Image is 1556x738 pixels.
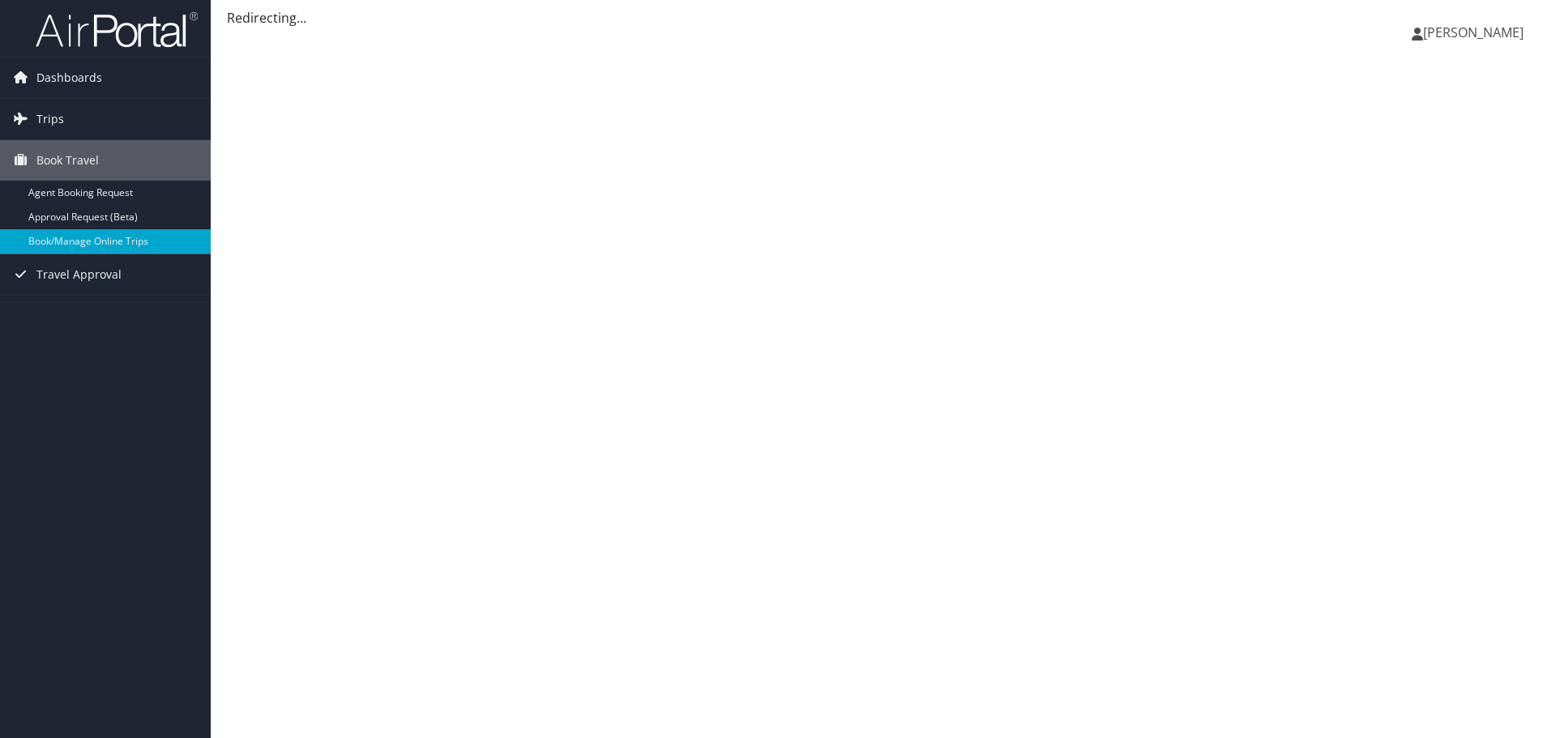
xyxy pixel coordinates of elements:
[36,11,198,49] img: airportal-logo.png
[1423,23,1524,41] span: [PERSON_NAME]
[36,140,99,181] span: Book Travel
[36,58,102,98] span: Dashboards
[1412,8,1540,57] a: [PERSON_NAME]
[36,99,64,139] span: Trips
[36,254,122,295] span: Travel Approval
[227,8,1540,28] div: Redirecting...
